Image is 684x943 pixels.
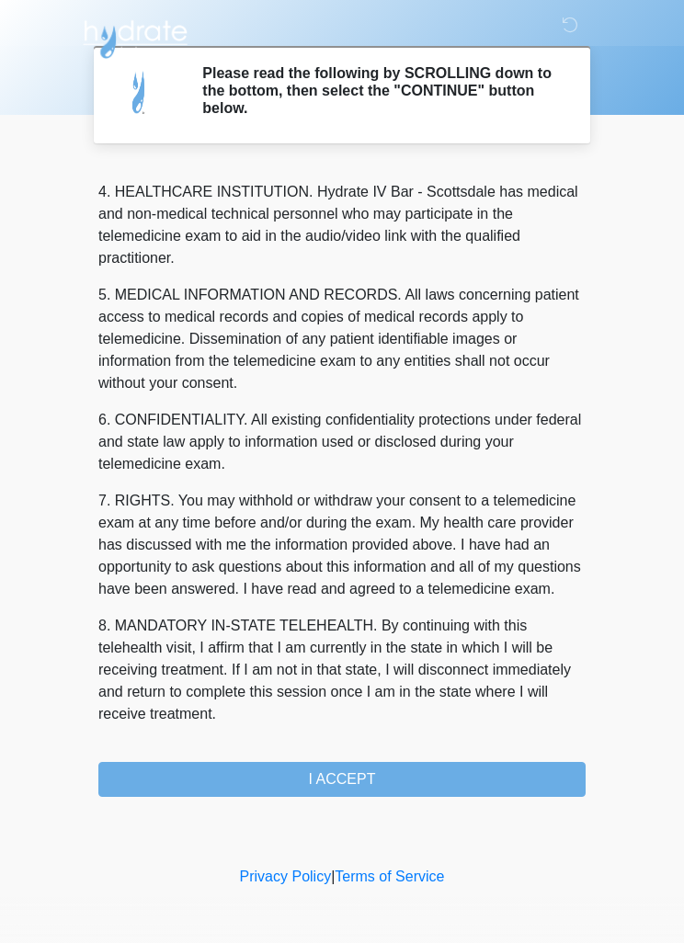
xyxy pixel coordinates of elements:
img: Agent Avatar [112,64,167,119]
p: 5. MEDICAL INFORMATION AND RECORDS. All laws concerning patient access to medical records and cop... [98,284,586,394]
a: | [331,869,335,884]
p: 8. MANDATORY IN-STATE TELEHEALTH. By continuing with this telehealth visit, I affirm that I am cu... [98,615,586,725]
a: Terms of Service [335,869,444,884]
p: 7. RIGHTS. You may withhold or withdraw your consent to a telemedicine exam at any time before an... [98,490,586,600]
button: I ACCEPT [98,762,586,797]
p: 4. HEALTHCARE INSTITUTION. Hydrate IV Bar - Scottsdale has medical and non-medical technical pers... [98,181,586,269]
h2: Please read the following by SCROLLING down to the bottom, then select the "CONTINUE" button below. [202,64,558,118]
p: 6. CONFIDENTIALITY. All existing confidentiality protections under federal and state law apply to... [98,409,586,475]
img: Hydrate IV Bar - Scottsdale Logo [80,14,190,60]
a: Privacy Policy [240,869,332,884]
